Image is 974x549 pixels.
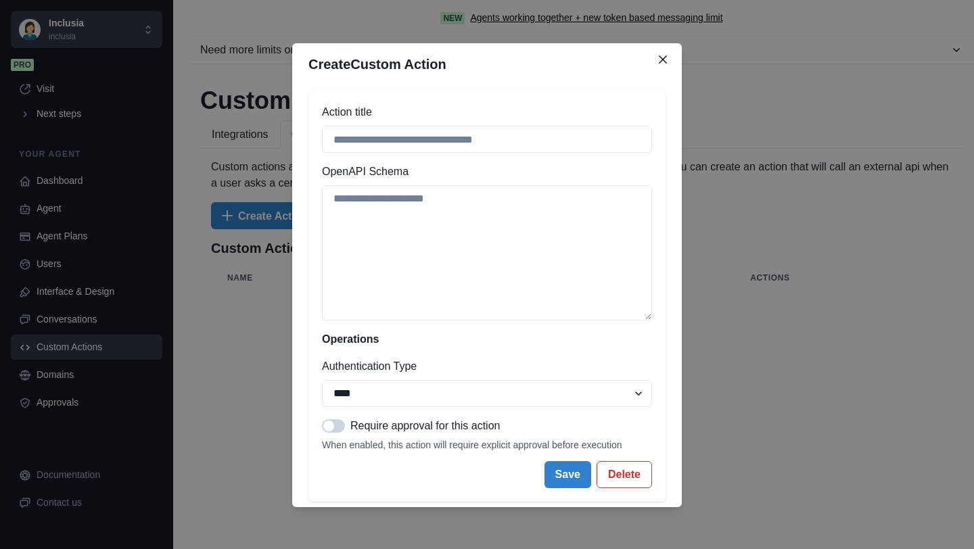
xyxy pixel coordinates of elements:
[322,439,652,450] div: When enabled, this action will require explicit approval before execution
[544,461,591,488] button: Save
[597,461,652,488] button: Delete
[322,331,652,348] p: Operations
[652,49,674,70] button: Close
[292,43,682,85] header: Create Custom Action
[322,104,644,120] label: Action title
[350,418,500,434] p: Require approval for this action
[322,358,644,375] label: Authentication Type
[322,164,644,180] label: OpenAPI Schema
